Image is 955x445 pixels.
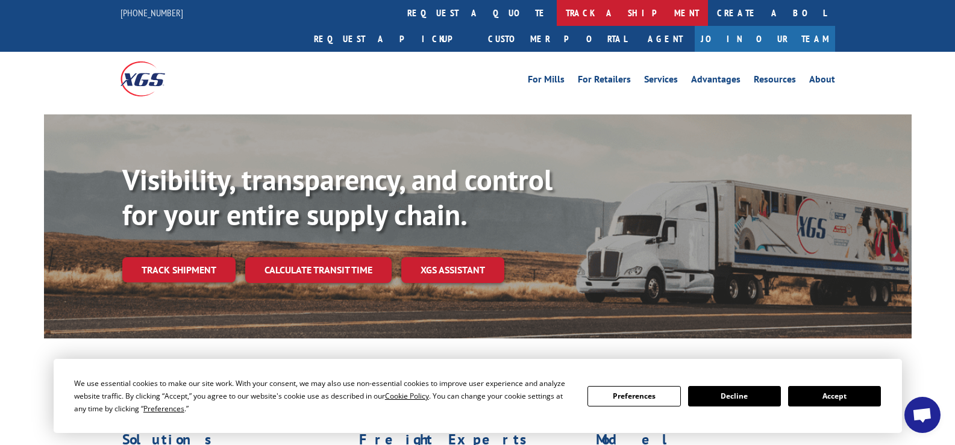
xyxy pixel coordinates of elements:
div: We use essential cookies to make our site work. With your consent, we may also use non-essential ... [74,377,573,415]
a: Agent [636,26,695,52]
span: Preferences [143,403,184,414]
div: Cookie Consent Prompt [54,359,902,433]
a: Track shipment [122,257,236,282]
a: XGS ASSISTANT [401,257,504,283]
a: Advantages [691,75,741,88]
a: About [809,75,835,88]
a: Request a pickup [305,26,479,52]
a: [PHONE_NUMBER] [121,7,183,19]
button: Accept [788,386,881,406]
div: Open chat [904,397,941,433]
button: Decline [688,386,781,406]
a: Services [644,75,678,88]
a: Customer Portal [479,26,636,52]
span: Cookie Policy [385,391,429,401]
a: Resources [754,75,796,88]
a: For Retailers [578,75,631,88]
a: For Mills [528,75,565,88]
a: Join Our Team [695,26,835,52]
button: Preferences [587,386,680,406]
b: Visibility, transparency, and control for your entire supply chain. [122,161,553,233]
a: Calculate transit time [245,257,392,283]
